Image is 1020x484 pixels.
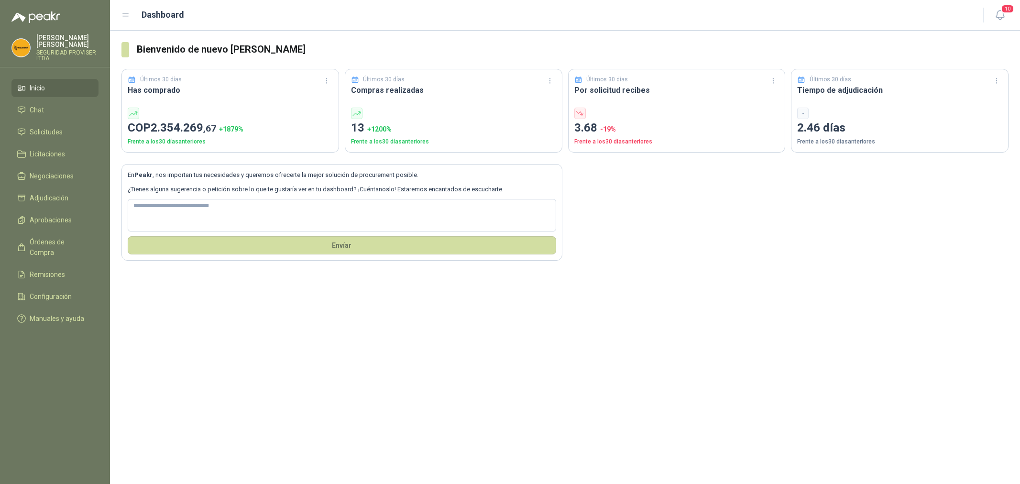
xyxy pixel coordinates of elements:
a: Licitaciones [11,145,99,163]
span: Licitaciones [30,149,65,159]
p: Frente a los 30 días anteriores [351,137,556,146]
span: ,67 [203,123,216,134]
p: Frente a los 30 días anteriores [574,137,779,146]
p: 13 [351,119,556,137]
span: Manuales y ayuda [30,313,84,324]
p: 2.46 días [797,119,1002,137]
p: [PERSON_NAME] [PERSON_NAME] [36,34,99,48]
p: COP [128,119,333,137]
h3: Compras realizadas [351,84,556,96]
p: En , nos importan tus necesidades y queremos ofrecerte la mejor solución de procurement posible. [128,170,556,180]
a: Chat [11,101,99,119]
p: Últimos 30 días [140,75,182,84]
h3: Has comprado [128,84,333,96]
img: Logo peakr [11,11,60,23]
h3: Bienvenido de nuevo [PERSON_NAME] [137,42,1009,57]
a: Adjudicación [11,189,99,207]
a: Remisiones [11,265,99,284]
span: -19 % [600,125,616,133]
h3: Por solicitud recibes [574,84,779,96]
span: 10 [1001,4,1014,13]
p: ¿Tienes alguna sugerencia o petición sobre lo que te gustaría ver en tu dashboard? ¡Cuéntanoslo! ... [128,185,556,194]
a: Órdenes de Compra [11,233,99,262]
a: Configuración [11,287,99,306]
span: 2.354.269 [151,121,216,134]
a: Aprobaciones [11,211,99,229]
span: + 1200 % [367,125,392,133]
p: 3.68 [574,119,779,137]
p: Últimos 30 días [810,75,851,84]
span: Negociaciones [30,171,74,181]
h1: Dashboard [142,8,184,22]
button: 10 [991,7,1009,24]
span: Adjudicación [30,193,68,203]
p: Últimos 30 días [363,75,405,84]
a: Manuales y ayuda [11,309,99,328]
img: Company Logo [12,39,30,57]
a: Negociaciones [11,167,99,185]
span: Inicio [30,83,45,93]
span: Solicitudes [30,127,63,137]
p: Frente a los 30 días anteriores [797,137,1002,146]
a: Solicitudes [11,123,99,141]
span: + 1879 % [219,125,243,133]
span: Configuración [30,291,72,302]
span: Chat [30,105,44,115]
a: Inicio [11,79,99,97]
button: Envíar [128,236,556,254]
span: Órdenes de Compra [30,237,89,258]
span: Remisiones [30,269,65,280]
p: SEGURIDAD PROVISER LTDA [36,50,99,61]
b: Peakr [134,171,153,178]
span: Aprobaciones [30,215,72,225]
div: - [797,108,809,119]
p: Frente a los 30 días anteriores [128,137,333,146]
h3: Tiempo de adjudicación [797,84,1002,96]
p: Últimos 30 días [586,75,628,84]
